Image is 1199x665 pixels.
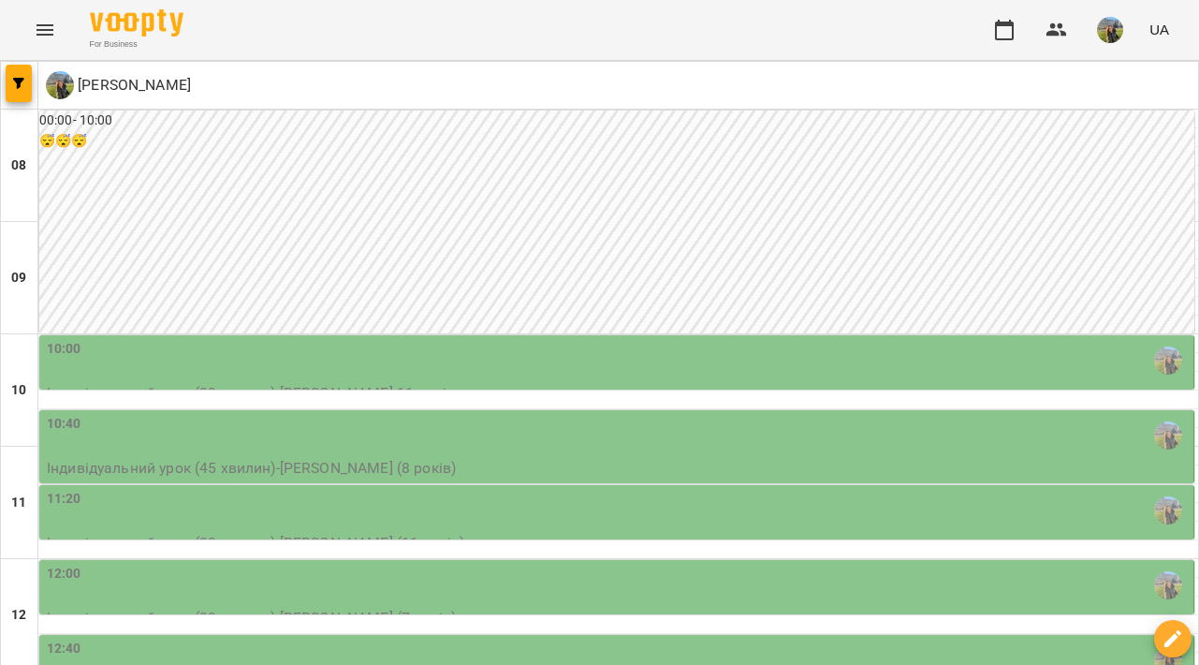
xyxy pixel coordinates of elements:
[90,9,183,37] img: Voopty Logo
[47,382,1190,405] p: Індивідуальний урок (30 хвилин) - [PERSON_NAME] 11 років
[47,457,1190,480] p: Індивідуальний урок (45 хвилин) - [PERSON_NAME] (8 років)
[39,111,1194,131] h6: 00:00 - 10:00
[90,38,183,51] span: For Business
[1154,496,1182,525] img: Шамайло Наталія Миколаївна
[47,639,81,659] label: 12:40
[47,607,1190,629] p: Індивідуальний урок (30 хвилин) - [PERSON_NAME] (7 років)
[74,74,191,96] p: [PERSON_NAME]
[47,564,81,584] label: 12:00
[11,380,26,401] h6: 10
[46,71,74,99] img: Ш
[1154,421,1182,450] img: Шамайло Наталія Миколаївна
[11,493,26,513] h6: 11
[47,532,1190,554] p: Індивідуальний урок (30 хвилин) - [PERSON_NAME] (11 років)
[11,268,26,288] h6: 09
[47,414,81,435] label: 10:40
[1142,12,1177,47] button: UA
[46,71,191,99] div: Шамайло Наталія Миколаївна
[1154,347,1182,375] img: Шамайло Наталія Миколаївна
[11,155,26,176] h6: 08
[1149,20,1169,39] span: UA
[47,489,81,510] label: 11:20
[39,131,1194,152] h6: 😴😴😴
[11,605,26,626] h6: 12
[1097,17,1123,43] img: f0a73d492ca27a49ee60cd4b40e07bce.jpeg
[1154,571,1182,599] img: Шамайло Наталія Миколаївна
[46,71,191,99] a: Ш [PERSON_NAME]
[22,7,67,52] button: Menu
[47,339,81,360] label: 10:00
